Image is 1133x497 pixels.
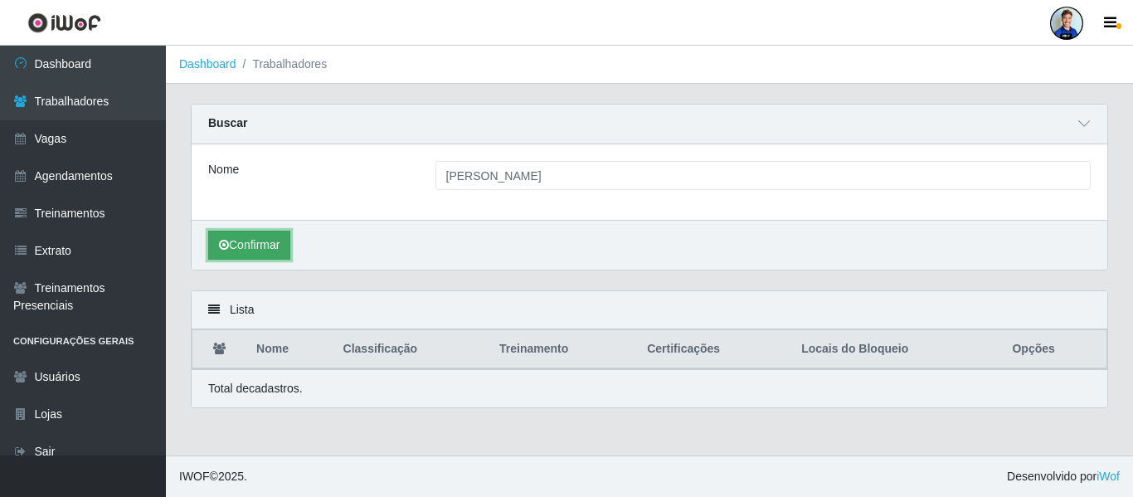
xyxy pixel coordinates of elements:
[1097,470,1120,483] a: iWof
[246,330,333,369] th: Nome
[1002,330,1106,369] th: Opções
[192,291,1107,329] div: Lista
[179,468,247,485] span: © 2025 .
[166,46,1133,84] nav: breadcrumb
[179,57,236,71] a: Dashboard
[208,116,247,129] strong: Buscar
[236,56,328,73] li: Trabalhadores
[333,330,490,369] th: Classificação
[208,231,290,260] button: Confirmar
[435,161,1092,190] input: Digite o Nome...
[27,12,101,33] img: CoreUI Logo
[1007,468,1120,485] span: Desenvolvido por
[179,470,210,483] span: IWOF
[791,330,1002,369] th: Locais do Bloqueio
[489,330,637,369] th: Treinamento
[637,330,791,369] th: Certificações
[208,161,239,178] label: Nome
[208,380,303,397] p: Total de cadastros.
